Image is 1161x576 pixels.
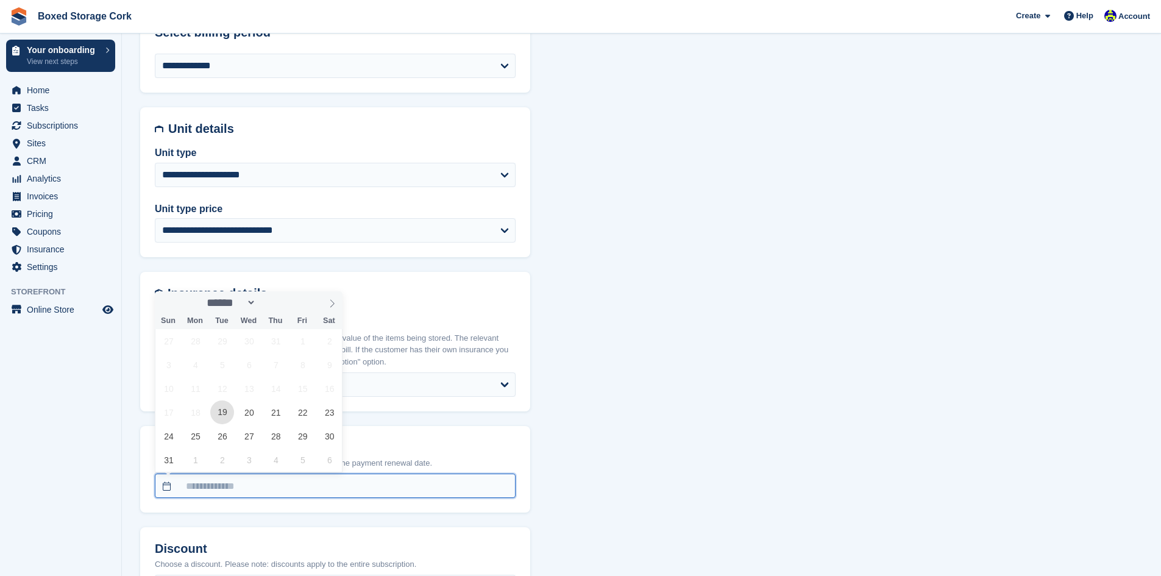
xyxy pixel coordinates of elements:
span: August 12, 2025 [210,377,234,400]
a: menu [6,301,115,318]
span: Account [1118,10,1150,23]
span: Subscriptions [27,117,100,134]
label: Unit type price [155,202,516,216]
span: September 4, 2025 [264,448,288,472]
a: menu [6,223,115,240]
span: July 27, 2025 [157,329,180,353]
span: August 17, 2025 [157,400,180,424]
span: September 3, 2025 [237,448,261,472]
span: Coupons [27,223,100,240]
a: menu [6,117,115,134]
span: August 15, 2025 [291,377,314,400]
span: August 5, 2025 [210,353,234,377]
span: Invoices [27,188,100,205]
span: Pricing [27,205,100,222]
span: Sites [27,135,100,152]
span: August 31, 2025 [157,448,180,472]
span: August 9, 2025 [318,353,341,377]
span: Tasks [27,99,100,116]
span: August 28, 2025 [264,424,288,448]
span: July 31, 2025 [264,329,288,353]
p: View next steps [27,56,99,67]
h2: Discount [155,542,516,556]
span: Analytics [27,170,100,187]
span: August 26, 2025 [210,424,234,448]
span: Home [27,82,100,99]
a: Your onboarding View next steps [6,40,115,72]
h2: Insurance details [168,286,516,300]
span: August 8, 2025 [291,353,314,377]
span: Sat [316,317,343,325]
span: Storefront [11,286,121,298]
span: August 19, 2025 [210,400,234,424]
p: Your onboarding [27,46,99,54]
span: August 25, 2025 [183,424,207,448]
span: August 11, 2025 [183,377,207,400]
img: stora-icon-8386f47178a22dfd0bd8f6a31ec36ba5ce8667c1dd55bd0f319d3a0aa187defe.svg [10,7,28,26]
p: Choose a discount. Please note: discounts apply to the entire subscription. [155,558,516,571]
span: August 29, 2025 [291,424,314,448]
span: September 5, 2025 [291,448,314,472]
span: September 2, 2025 [210,448,234,472]
a: menu [6,258,115,276]
span: Online Store [27,301,100,318]
label: Unit type [155,146,516,160]
span: July 30, 2025 [237,329,261,353]
span: August 30, 2025 [318,424,341,448]
span: September 6, 2025 [318,448,341,472]
a: Boxed Storage Cork [33,6,137,26]
span: Mon [182,317,208,325]
span: Insurance [27,241,100,258]
h2: Unit details [168,122,516,136]
a: Preview store [101,302,115,317]
a: menu [6,82,115,99]
span: August 18, 2025 [183,400,207,424]
span: August 27, 2025 [237,424,261,448]
select: Month [203,296,257,309]
span: August 20, 2025 [237,400,261,424]
span: Fri [289,317,316,325]
span: Help [1076,10,1093,22]
img: unit-details-icon-595b0c5c156355b767ba7b61e002efae458ec76ed5ec05730b8e856ff9ea34a9.svg [155,122,163,136]
a: menu [6,188,115,205]
span: August 21, 2025 [264,400,288,424]
span: August 6, 2025 [237,353,261,377]
a: menu [6,152,115,169]
span: Sun [155,317,182,325]
span: August 13, 2025 [237,377,261,400]
span: September 1, 2025 [183,448,207,472]
span: August 14, 2025 [264,377,288,400]
span: August 10, 2025 [157,377,180,400]
span: July 29, 2025 [210,329,234,353]
span: Thu [262,317,289,325]
img: insurance-details-icon-731ffda60807649b61249b889ba3c5e2b5c27d34e2e1fb37a309f0fde93ff34a.svg [155,286,163,300]
span: August 23, 2025 [318,400,341,424]
a: menu [6,205,115,222]
span: Wed [235,317,262,325]
span: August 3, 2025 [157,353,180,377]
span: August 2, 2025 [318,329,341,353]
span: August 22, 2025 [291,400,314,424]
span: Tue [208,317,235,325]
span: August 1, 2025 [291,329,314,353]
span: Settings [27,258,100,276]
a: menu [6,241,115,258]
span: August 4, 2025 [183,353,207,377]
a: menu [6,99,115,116]
span: August 16, 2025 [318,377,341,400]
span: July 28, 2025 [183,329,207,353]
a: menu [6,170,115,187]
span: Create [1016,10,1040,22]
input: Year [256,296,294,309]
a: menu [6,135,115,152]
span: CRM [27,152,100,169]
span: August 24, 2025 [157,424,180,448]
span: August 7, 2025 [264,353,288,377]
img: Vincent [1104,10,1117,22]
